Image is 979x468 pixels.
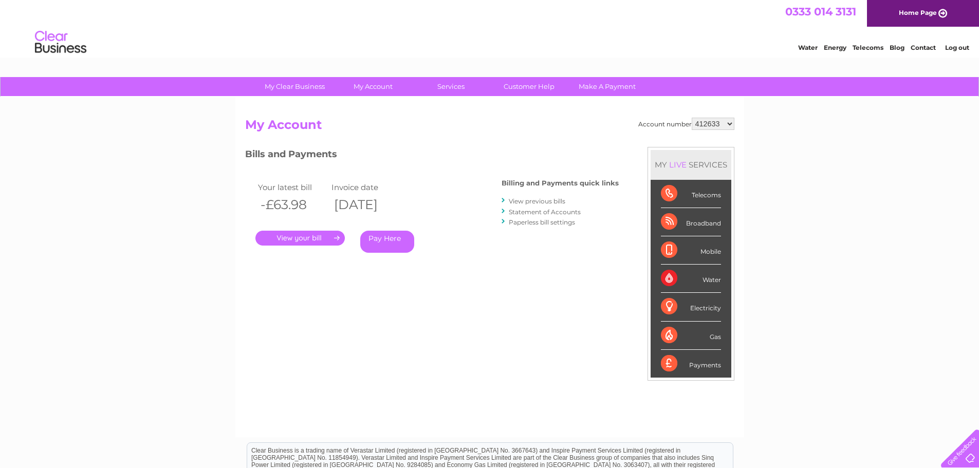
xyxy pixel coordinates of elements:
[509,197,565,205] a: View previous bills
[638,118,734,130] div: Account number
[651,150,731,179] div: MY SERVICES
[661,236,721,265] div: Mobile
[824,44,846,51] a: Energy
[245,118,734,137] h2: My Account
[255,180,329,194] td: Your latest bill
[661,265,721,293] div: Water
[360,231,414,253] a: Pay Here
[509,218,575,226] a: Paperless bill settings
[661,322,721,350] div: Gas
[502,179,619,187] h4: Billing and Payments quick links
[34,27,87,58] img: logo.png
[330,77,415,96] a: My Account
[661,180,721,208] div: Telecoms
[487,77,571,96] a: Customer Help
[329,194,403,215] th: [DATE]
[329,180,403,194] td: Invoice date
[409,77,493,96] a: Services
[509,208,581,216] a: Statement of Accounts
[255,231,345,246] a: .
[798,44,818,51] a: Water
[911,44,936,51] a: Contact
[945,44,969,51] a: Log out
[890,44,904,51] a: Blog
[661,350,721,378] div: Payments
[245,147,619,165] h3: Bills and Payments
[853,44,883,51] a: Telecoms
[247,6,733,50] div: Clear Business is a trading name of Verastar Limited (registered in [GEOGRAPHIC_DATA] No. 3667643...
[661,208,721,236] div: Broadband
[661,293,721,321] div: Electricity
[565,77,650,96] a: Make A Payment
[255,194,329,215] th: -£63.98
[252,77,337,96] a: My Clear Business
[785,5,856,18] a: 0333 014 3131
[667,160,689,170] div: LIVE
